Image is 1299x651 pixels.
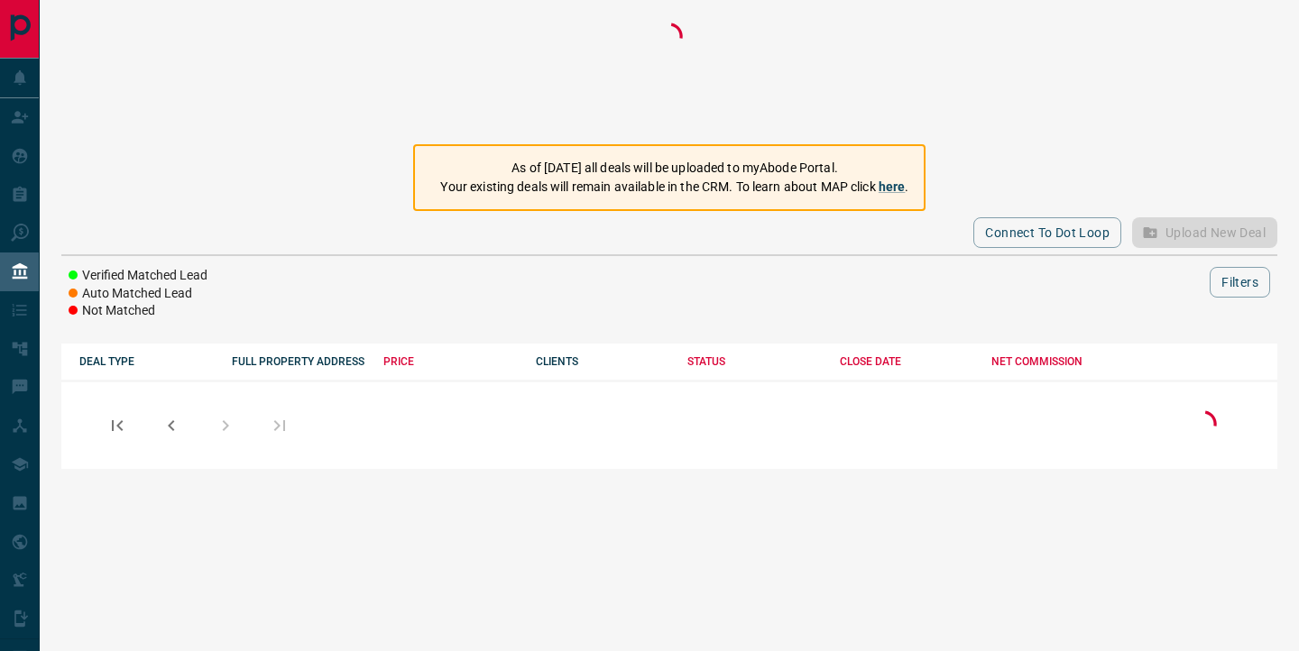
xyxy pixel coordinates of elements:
[383,355,518,368] div: PRICE
[69,285,207,303] li: Auto Matched Lead
[440,159,908,178] p: As of [DATE] all deals will be uploaded to myAbode Portal.
[440,178,908,197] p: Your existing deals will remain available in the CRM. To learn about MAP click .
[69,267,207,285] li: Verified Matched Lead
[991,355,1126,368] div: NET COMMISSION
[651,18,687,126] div: Loading
[1185,406,1221,445] div: Loading
[687,355,822,368] div: STATUS
[840,355,974,368] div: CLOSE DATE
[536,355,670,368] div: CLIENTS
[232,355,366,368] div: FULL PROPERTY ADDRESS
[973,217,1121,248] button: Connect to Dot Loop
[79,355,214,368] div: DEAL TYPE
[879,179,906,194] a: here
[69,302,207,320] li: Not Matched
[1210,267,1270,298] button: Filters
